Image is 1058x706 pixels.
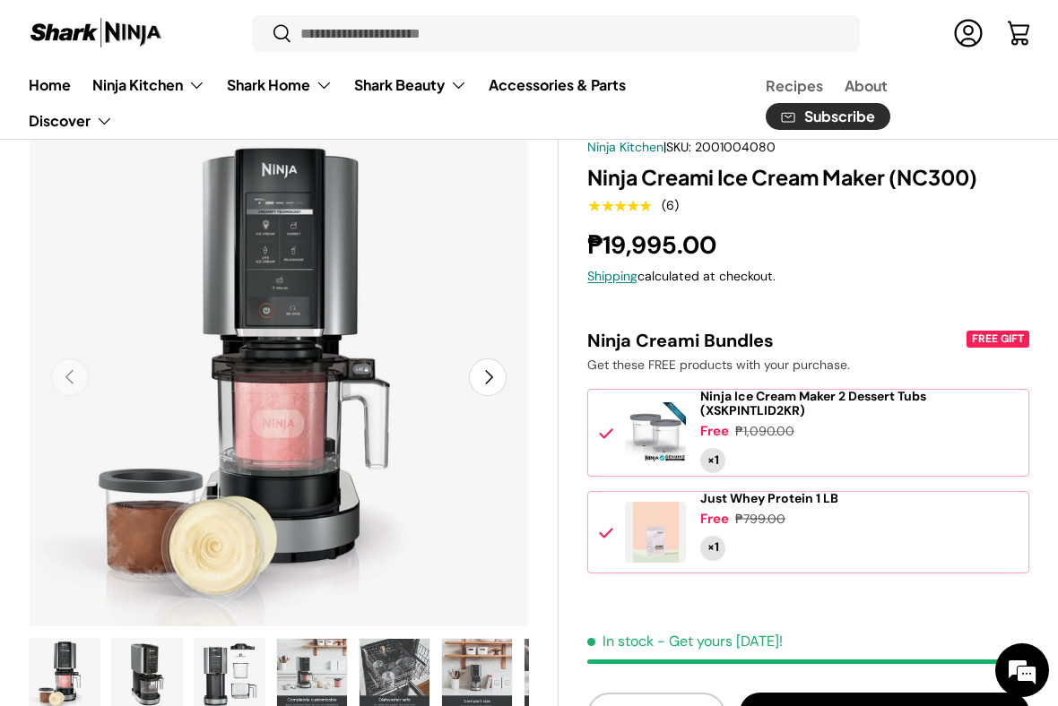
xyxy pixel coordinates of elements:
[216,67,343,103] summary: Shark Home
[587,139,663,155] a: Ninja Kitchen
[700,388,926,419] span: Ninja Ice Cream Maker 2 Dessert Tubs (XSKPINTLID2KR)
[735,422,794,441] div: ₱1,090.00
[587,357,850,373] span: Get these FREE products with your purchase.
[587,268,637,284] a: Shipping
[587,267,1029,286] div: calculated at checkout.
[84,91,273,115] div: Chat with us now
[695,139,776,155] span: 2001004080
[82,67,216,103] summary: Ninja Kitchen
[104,223,247,404] span: We're online!
[663,139,776,155] span: |
[700,491,838,506] a: Just Whey Protein 1 LB
[343,67,478,103] summary: Shark Beauty
[587,329,963,352] div: Ninja Creami Bundles
[766,68,823,103] a: Recipes
[18,103,124,139] summary: Discover
[587,229,721,261] strong: ₱19,995.00
[804,110,875,125] span: Subscribe
[29,16,163,51] img: Shark Ninja Philippines
[735,510,785,529] div: ₱799.00
[700,389,1029,419] a: Ninja Ice Cream Maker 2 Dessert Tubs (XSKPINTLID2KR)
[587,197,651,215] span: ★★★★★
[587,632,654,650] span: In stock
[657,632,783,650] p: - Get yours [DATE]!
[587,198,651,214] div: 5.0 out of 5.0 stars
[29,67,723,139] nav: Primary
[29,67,71,102] a: Home
[700,490,838,506] span: Just Whey Protein 1 LB
[700,448,725,473] div: Quantity
[489,67,626,102] a: Accessories & Parts
[700,422,729,441] div: Free
[766,103,890,131] a: Subscribe
[967,331,1028,348] div: FREE GIFT
[700,510,729,529] div: Free
[845,68,888,103] a: About
[666,139,691,155] span: SKU:
[700,536,725,561] div: Quantity
[587,164,1029,191] h1: Ninja Creami Ice Cream Maker (NC300)
[723,67,1029,139] nav: Secondary
[662,199,679,212] div: (6)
